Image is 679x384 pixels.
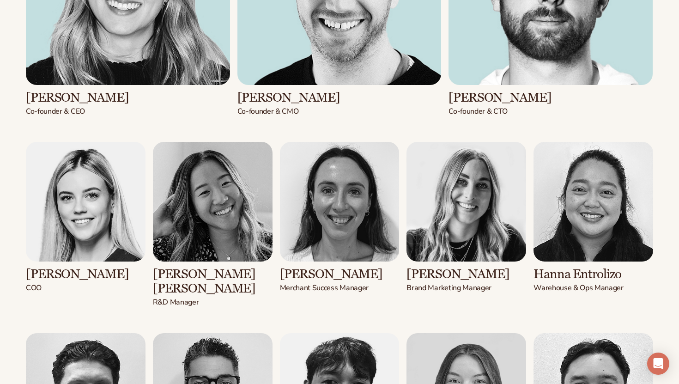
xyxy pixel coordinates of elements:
h3: [PERSON_NAME] [449,91,653,105]
img: Shopify Image 9 [533,142,653,262]
img: Shopify Image 6 [153,142,273,262]
h3: [PERSON_NAME] [26,267,145,281]
p: Warehouse & Ops Manager [533,283,653,293]
h3: [PERSON_NAME] [PERSON_NAME] [153,267,273,296]
h3: [PERSON_NAME] [406,267,526,281]
p: Co-founder & CTO [449,107,653,116]
h3: [PERSON_NAME] [26,91,230,105]
p: Co-founder & CMO [237,107,442,116]
p: Merchant Success Manager [280,283,400,293]
img: Shopify Image 8 [406,142,526,262]
img: Shopify Image 7 [280,142,400,262]
h3: [PERSON_NAME] [280,267,400,281]
p: R&D Manager [153,298,273,307]
p: Co-founder & CEO [26,107,230,116]
p: Brand Marketing Manager [406,283,526,293]
h3: [PERSON_NAME] [237,91,442,105]
p: COO [26,283,145,293]
h3: Hanna Entrolizo [533,267,653,281]
img: Shopify Image 5 [26,142,145,262]
div: Open Intercom Messenger [647,353,669,375]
